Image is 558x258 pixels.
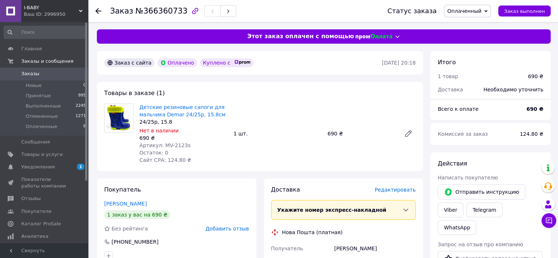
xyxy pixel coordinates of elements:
[541,213,556,228] button: Чат с покупателем
[76,113,86,120] span: 1271
[528,73,543,80] div: 690 ₴
[21,208,51,215] span: Покупатели
[280,229,344,236] div: Нова Пошта (платная)
[234,60,251,65] img: prom
[200,58,254,67] div: Куплено с
[104,90,165,97] span: Товары в заказе (1)
[271,246,303,251] span: Получатель
[139,150,168,156] span: Остаток: 0
[438,203,463,217] a: Viber
[26,113,58,120] span: Отмененные
[21,195,41,202] span: Отзывы
[24,4,79,11] span: I-BABY
[104,210,170,219] div: 1 заказ у вас на 690 ₴
[271,186,300,193] span: Доставка
[26,123,57,130] span: Оплаченные
[325,128,398,139] div: 690 ₴
[230,128,324,139] div: 1 шт.
[438,73,458,79] span: 1 товар
[438,175,498,181] span: Написать покупателю
[504,8,545,14] span: Заказ выполнен
[205,226,249,232] span: Добавить отзыв
[21,221,61,227] span: Каталог ProSale
[466,203,502,217] a: Telegram
[526,106,543,112] b: 690 ₴
[112,226,148,232] span: Без рейтинга
[438,184,525,200] button: Отправить инструкцию
[333,242,417,255] div: [PERSON_NAME]
[247,32,354,41] span: Этот заказ оплачен с помощью
[382,60,416,66] time: [DATE] 20:18
[135,7,187,15] span: №366360733
[104,58,154,67] div: Заказ с сайта
[21,139,50,145] span: Сообщения
[104,186,141,193] span: Покупатель
[438,59,456,66] span: Итого
[21,46,42,52] span: Главная
[21,164,55,170] span: Уведомления
[95,7,101,15] div: Вернуться назад
[277,207,387,213] span: Укажите номер экспресс-накладной
[139,104,226,117] a: Детские резиновые сапоги для мальчика Demar 24/25р, 15.8см
[139,157,191,163] span: Сайт СРА: 124.80 ₴
[139,134,227,142] div: 690 ₴
[21,70,39,77] span: Заказы
[78,92,86,99] span: 995
[447,8,481,14] span: Оплаченный
[438,220,476,235] a: WhatsApp
[157,58,197,67] div: Оплачено
[21,176,68,189] span: Показатели работы компании
[438,241,523,247] span: Запрос на отзыв про компанию
[139,118,227,126] div: 24/25р, 15.8
[104,201,147,207] a: [PERSON_NAME]
[438,87,463,92] span: Доставка
[139,128,179,134] span: Нет в наличии
[111,238,159,246] div: [PHONE_NUMBER]
[21,151,63,158] span: Товары и услуги
[139,142,190,148] span: Артикул: MV-2123s
[83,123,86,130] span: 8
[438,106,478,112] span: Всего к оплате
[387,7,437,15] div: Статус заказа
[77,164,84,170] span: 1
[21,233,48,240] span: Аналитика
[4,26,87,39] input: Поиск
[375,187,416,193] span: Редактировать
[520,131,543,137] span: 124.80 ₴
[26,82,42,89] span: Новые
[76,103,86,109] span: 2245
[26,92,51,99] span: Принятые
[21,58,73,65] span: Заказы и сообщения
[105,104,133,132] img: Детские резиновые сапоги для мальчика Demar 24/25р, 15.8см
[26,103,61,109] span: Выполненные
[83,82,86,89] span: 0
[24,11,88,18] div: Ваш ID: 2996950
[479,81,548,98] div: Необходимо уточнить
[498,6,551,17] button: Заказ выполнен
[110,7,133,15] span: Заказ
[401,126,416,141] a: Редактировать
[438,160,467,167] span: Действия
[438,131,488,137] span: Комиссия за заказ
